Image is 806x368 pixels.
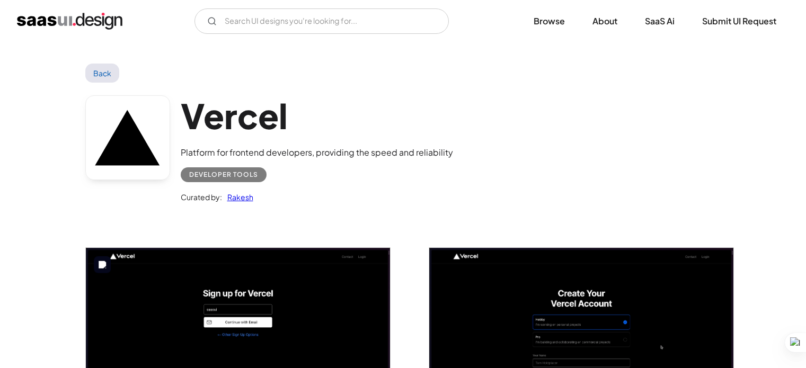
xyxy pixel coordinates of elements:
form: Email Form [194,8,449,34]
a: Back [85,64,120,83]
a: Rakesh [222,191,253,203]
div: Curated by: [181,191,222,203]
div: Developer tools [189,168,258,181]
h1: Vercel [181,95,453,136]
div: Platform for frontend developers, providing the speed and reliability [181,146,453,159]
a: Browse [521,10,578,33]
a: About [580,10,630,33]
a: SaaS Ai [632,10,687,33]
a: home [17,13,122,30]
input: Search UI designs you're looking for... [194,8,449,34]
a: Submit UI Request [689,10,789,33]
